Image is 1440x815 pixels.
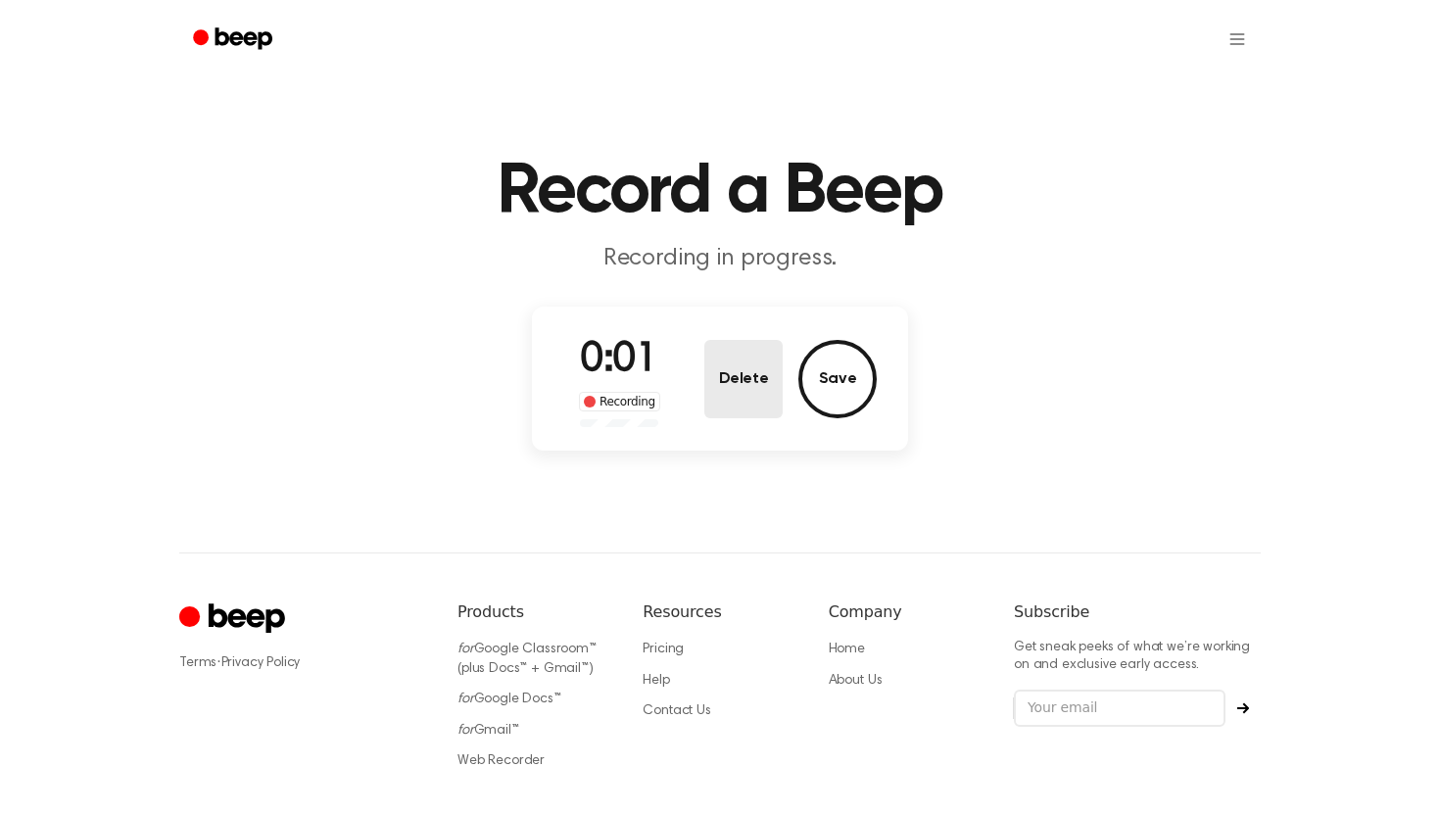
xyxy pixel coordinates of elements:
[580,340,658,381] span: 0:01
[179,653,426,673] div: ·
[221,656,301,670] a: Privacy Policy
[829,600,983,624] h6: Company
[829,674,883,688] a: About Us
[643,600,796,624] h6: Resources
[643,643,684,656] a: Pricing
[1014,690,1225,727] input: Your email
[829,643,865,656] a: Home
[218,157,1222,227] h1: Record a Beep
[457,754,545,768] a: Web Recorder
[179,600,290,639] a: Cruip
[643,704,710,718] a: Contact Us
[179,656,216,670] a: Terms
[457,693,561,706] a: forGoogle Docs™
[798,340,877,418] button: Save Audio Record
[1225,702,1261,714] button: Subscribe
[1014,640,1261,674] p: Get sneak peeks of what we’re working on and exclusive early access.
[457,724,519,738] a: forGmail™
[344,243,1096,275] p: Recording in progress.
[457,693,474,706] i: for
[1014,600,1261,624] h6: Subscribe
[179,21,290,59] a: Beep
[1214,16,1261,63] button: Open menu
[643,674,669,688] a: Help
[579,392,660,411] div: Recording
[704,340,783,418] button: Delete Audio Record
[457,643,474,656] i: for
[457,724,474,738] i: for
[457,600,611,624] h6: Products
[457,643,597,676] a: forGoogle Classroom™ (plus Docs™ + Gmail™)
